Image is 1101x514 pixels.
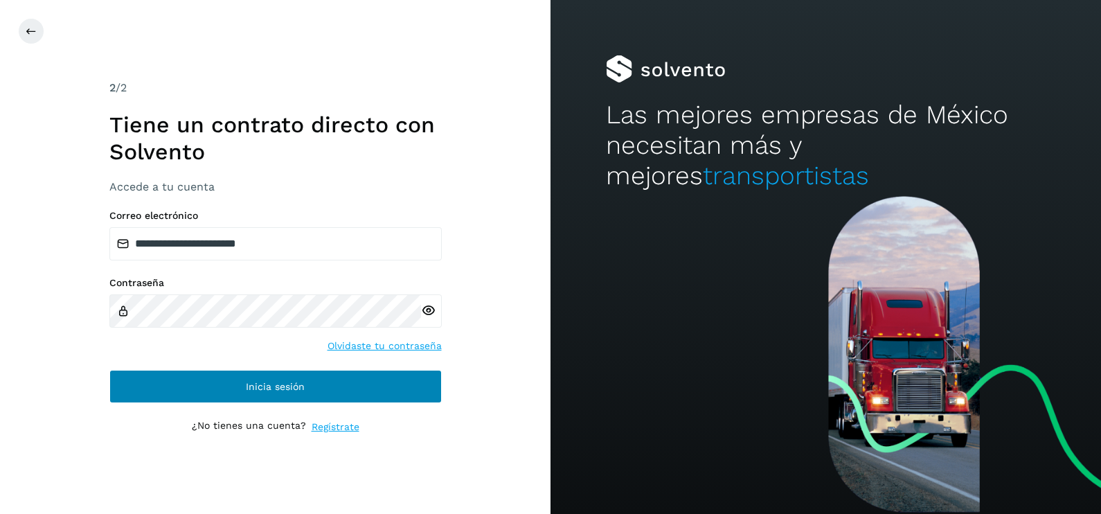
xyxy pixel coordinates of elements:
span: 2 [109,81,116,94]
span: transportistas [703,161,869,190]
label: Contraseña [109,277,442,289]
button: Inicia sesión [109,370,442,403]
a: Olvidaste tu contraseña [328,339,442,353]
p: ¿No tienes una cuenta? [192,420,306,434]
h3: Accede a tu cuenta [109,180,442,193]
div: /2 [109,80,442,96]
span: Inicia sesión [246,382,305,391]
h1: Tiene un contrato directo con Solvento [109,112,442,165]
label: Correo electrónico [109,210,442,222]
h2: Las mejores empresas de México necesitan más y mejores [606,100,1046,192]
a: Regístrate [312,420,359,434]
